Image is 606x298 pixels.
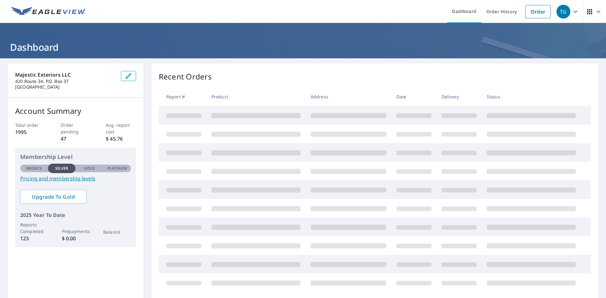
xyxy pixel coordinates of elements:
[61,122,91,135] p: Order pending
[20,153,131,161] p: Membership Level
[8,41,598,54] h1: Dashboard
[20,211,131,219] p: 2025 Year To Date
[525,5,551,18] a: Order
[306,87,391,106] th: Address
[15,79,116,84] p: 420 Route 34, P.O. Box 37
[107,166,127,171] p: Platinum
[15,105,136,117] p: Account Summary
[62,228,90,235] p: Prepayments
[84,166,95,171] p: Gold
[15,128,45,136] p: 1995
[20,175,131,182] a: Pricing and membership levels
[20,235,48,242] p: 123
[62,235,90,242] p: $ 0.00
[482,87,581,106] th: Status
[437,87,482,106] th: Delivery
[11,7,86,16] img: EV Logo
[15,84,116,90] p: [GEOGRAPHIC_DATA]
[106,135,136,143] p: $ 45.76
[26,166,42,171] p: Bronze
[61,135,91,143] p: 47
[556,5,570,19] div: TG
[206,87,306,106] th: Product
[25,193,81,200] span: Upgrade To Gold
[103,229,131,235] p: Balance
[15,122,45,128] p: Total order
[159,87,206,106] th: Report #
[20,221,48,235] p: Reports Completed
[159,71,212,82] p: Recent Orders
[391,87,437,106] th: Date
[15,71,116,79] p: Majestic Exteriors LLC
[20,190,86,204] a: Upgrade To Gold
[106,122,136,135] p: Avg. report cost
[55,166,68,171] p: Silver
